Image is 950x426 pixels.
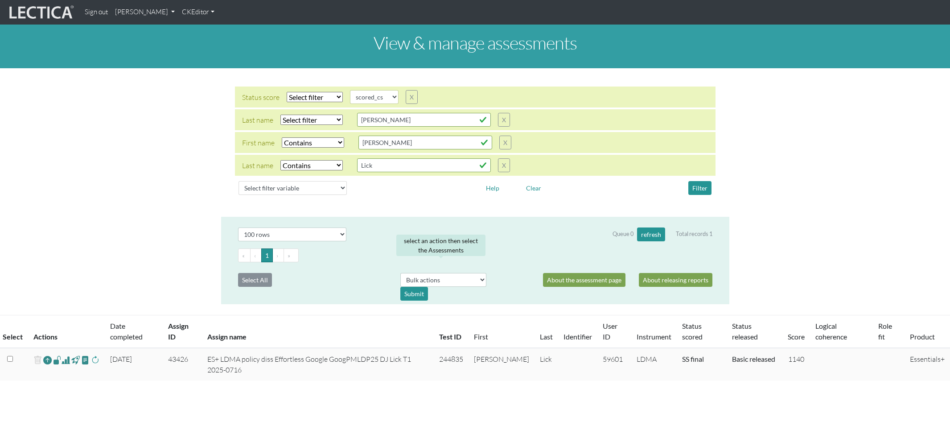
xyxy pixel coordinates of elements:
td: Essentials+ [905,348,950,381]
span: rescore [91,355,99,365]
div: Queue 0 Total records 1 [613,227,712,241]
td: Lick [535,348,558,381]
a: [PERSON_NAME] [111,4,178,21]
a: Basic released = basic report without a score has been released, Score(s) released = for Lectica ... [732,355,775,363]
a: Date completed [110,322,143,341]
a: Status released [732,322,758,341]
td: [PERSON_NAME] [469,348,535,381]
button: Select All [238,273,272,287]
img: lecticalive [7,4,74,21]
span: view [53,355,62,365]
div: select an action then select the Assessments [396,235,485,256]
a: About the assessment page [543,273,625,287]
button: X [499,136,511,149]
div: Last name [242,160,273,171]
button: X [498,113,510,127]
div: Status score [242,92,280,103]
a: Help [482,183,503,191]
a: Sign out [81,4,111,21]
td: 59601 [597,348,631,381]
button: X [406,90,418,104]
span: view [81,355,90,365]
a: Status scored [682,322,703,341]
a: Identifier [563,332,592,341]
button: Clear [522,181,545,195]
td: 43426 [163,348,202,381]
th: Actions [28,315,105,348]
a: Logical coherence [815,322,847,341]
a: Product [910,332,935,341]
button: refresh [637,227,665,241]
td: 244835 [434,348,469,381]
a: Completed = assessment has been completed; CS scored = assessment has been CLAS scored; LS scored... [682,355,704,363]
th: Test ID [434,315,469,348]
a: Reopen [43,354,52,367]
a: About releasing reports [639,273,712,287]
button: Filter [688,181,711,195]
div: Last name [242,115,273,125]
td: ES+ LDMA policy diss Effortless Google GoogPMLDP25 DJ Lick T1 2025-0716 [202,348,433,381]
td: LDMA [631,348,677,381]
a: Last [540,332,553,341]
span: delete [33,354,42,367]
div: Submit [400,287,428,301]
span: 1140 [788,355,804,364]
ul: Pagination [238,248,712,262]
th: Assign ID [163,315,202,348]
a: Score [788,332,805,341]
a: Instrument [637,332,671,341]
a: Role fit [878,322,892,341]
button: X [498,158,510,172]
a: First [474,332,488,341]
span: view [71,355,80,365]
th: Assign name [202,315,433,348]
div: First name [242,137,275,148]
span: Analyst score [62,355,70,365]
a: CKEditor [178,4,218,21]
a: User ID [603,322,617,341]
td: [DATE] [105,348,163,381]
button: Go to page 1 [261,248,273,262]
button: Help [482,181,503,195]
